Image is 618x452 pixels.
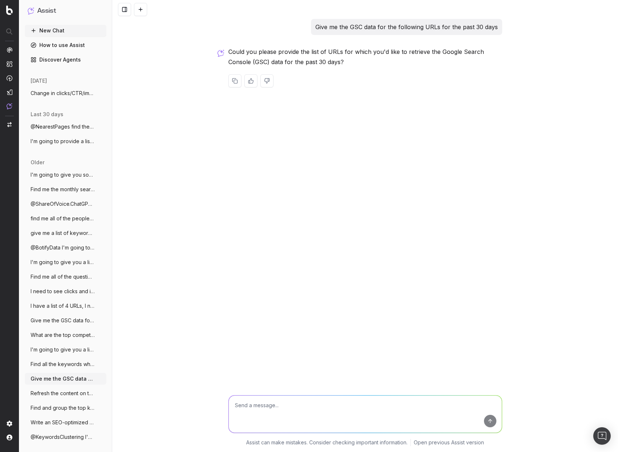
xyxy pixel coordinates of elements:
[25,271,106,283] button: Find me all of the question queries that
[7,89,12,95] img: Studio
[25,256,106,268] button: I'm going to give you a list of URLs. I
[6,5,13,15] img: Botify logo
[31,331,95,339] span: What are the top competitors ranking for
[25,417,106,428] button: Write an SEO-optimized webpage about dme
[25,373,106,385] button: Give me the GSC data for the following U
[31,419,95,426] span: Write an SEO-optimized webpage about dme
[414,439,484,446] a: Open previous Assist version
[31,259,95,266] span: I'm going to give you a list of URLs. I
[7,421,12,427] img: Setting
[25,213,106,224] button: find me all of the people also ask queri
[37,6,56,16] h1: Assist
[25,286,106,297] button: I need to see clicks and impressions for
[31,302,95,310] span: I have a list of 4 URLs, I need you to p
[31,171,95,178] span: I'm going to give you some blog copy. I
[31,215,95,222] span: find me all of the people also ask queri
[28,7,34,14] img: Assist
[31,404,95,412] span: Find and group the top keywords for dmem
[25,402,106,414] button: Find and group the top keywords for dmem
[31,123,95,130] span: @NearestPages find the nearest page for
[31,186,95,193] span: Find me the monthly search volume for th
[25,315,106,326] button: Give me the GSC data for this url for th
[7,435,12,440] img: My account
[25,329,106,341] button: What are the top competitors ranking for
[25,121,106,133] button: @NearestPages find the nearest page for
[31,390,95,397] span: Refresh the content on this page https:/
[25,39,106,51] a: How to use Assist
[217,50,224,57] img: Botify assist logo
[25,198,106,210] button: @ShareOfVoice.ChatGPT what's our share o
[31,200,95,208] span: @ShareOfVoice.ChatGPT what's our share o
[31,138,95,145] span: I'm going to provide a list of URLs. I w
[31,77,47,84] span: [DATE]
[25,184,106,195] button: Find me the monthly search volume for th
[31,288,95,295] span: I need to see clicks and impressions for
[28,6,103,16] button: Assist
[25,242,106,253] button: @BotifyData I'm going to give you a list
[7,75,12,81] img: Activation
[7,47,12,53] img: Analytics
[25,358,106,370] button: Find all the keywords where our competit
[25,227,106,239] button: give me a list of keywords where we're r
[31,375,95,382] span: Give me the GSC data for the following U
[31,273,95,280] span: Find me all of the question queries that
[31,433,95,441] span: @KeywordsClustering I'm updating content
[7,103,12,109] img: Assist
[25,25,106,36] button: New Chat
[25,87,106,99] button: Change in clicks/CTR/impressions over la
[31,244,95,251] span: @BotifyData I'm going to give you a list
[31,229,95,237] span: give me a list of keywords where we're r
[593,427,611,445] div: Open Intercom Messenger
[246,439,408,446] p: Assist can make mistakes. Consider checking important information.
[25,135,106,147] button: I'm going to provide a list of URLs. I w
[25,431,106,443] button: @KeywordsClustering I'm updating content
[25,54,106,66] a: Discover Agents
[31,317,95,324] span: Give me the GSC data for this url for th
[25,344,106,355] button: I'm going to give you a list of URLs. I
[31,90,95,97] span: Change in clicks/CTR/impressions over la
[31,361,95,368] span: Find all the keywords where our competit
[25,388,106,399] button: Refresh the content on this page https:/
[31,159,44,166] span: older
[31,111,63,118] span: last 30 days
[228,47,502,67] p: Could you please provide the list of URLs for which you'd like to retrieve the Google Search Cons...
[31,346,95,353] span: I'm going to give you a list of URLs. I
[25,169,106,181] button: I'm going to give you some blog copy. I
[7,122,12,127] img: Switch project
[25,300,106,312] button: I have a list of 4 URLs, I need you to p
[315,22,498,32] p: Give me the GSC data for the following URLs for the past 30 days
[7,61,12,67] img: Intelligence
